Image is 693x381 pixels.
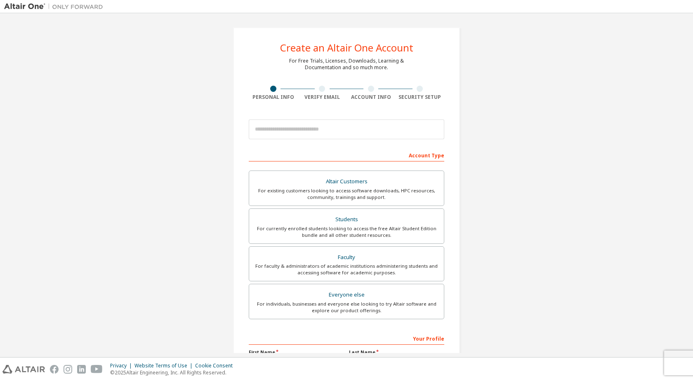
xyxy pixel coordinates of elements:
div: Your Profile [249,332,444,345]
div: For currently enrolled students looking to access the free Altair Student Edition bundle and all ... [254,225,439,238]
div: Account Type [249,148,444,161]
div: Verify Email [298,94,347,101]
img: altair_logo.svg [2,365,45,374]
img: instagram.svg [64,365,72,374]
label: First Name [249,349,344,355]
div: Create an Altair One Account [280,43,413,53]
div: For individuals, businesses and everyone else looking to try Altair software and explore our prod... [254,301,439,314]
label: Last Name [349,349,444,355]
img: facebook.svg [50,365,59,374]
div: Cookie Consent [195,362,238,369]
div: Personal Info [249,94,298,101]
div: Everyone else [254,289,439,301]
div: Altair Customers [254,176,439,187]
img: linkedin.svg [77,365,86,374]
div: For Free Trials, Licenses, Downloads, Learning & Documentation and so much more. [289,58,404,71]
div: For faculty & administrators of academic institutions administering students and accessing softwa... [254,263,439,276]
div: For existing customers looking to access software downloads, HPC resources, community, trainings ... [254,187,439,201]
div: Students [254,214,439,225]
div: Security Setup [396,94,445,101]
div: Account Info [346,94,396,101]
p: © 2025 Altair Engineering, Inc. All Rights Reserved. [110,369,238,376]
div: Faculty [254,252,439,263]
div: Privacy [110,362,134,369]
div: Website Terms of Use [134,362,195,369]
img: youtube.svg [91,365,103,374]
img: Altair One [4,2,107,11]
